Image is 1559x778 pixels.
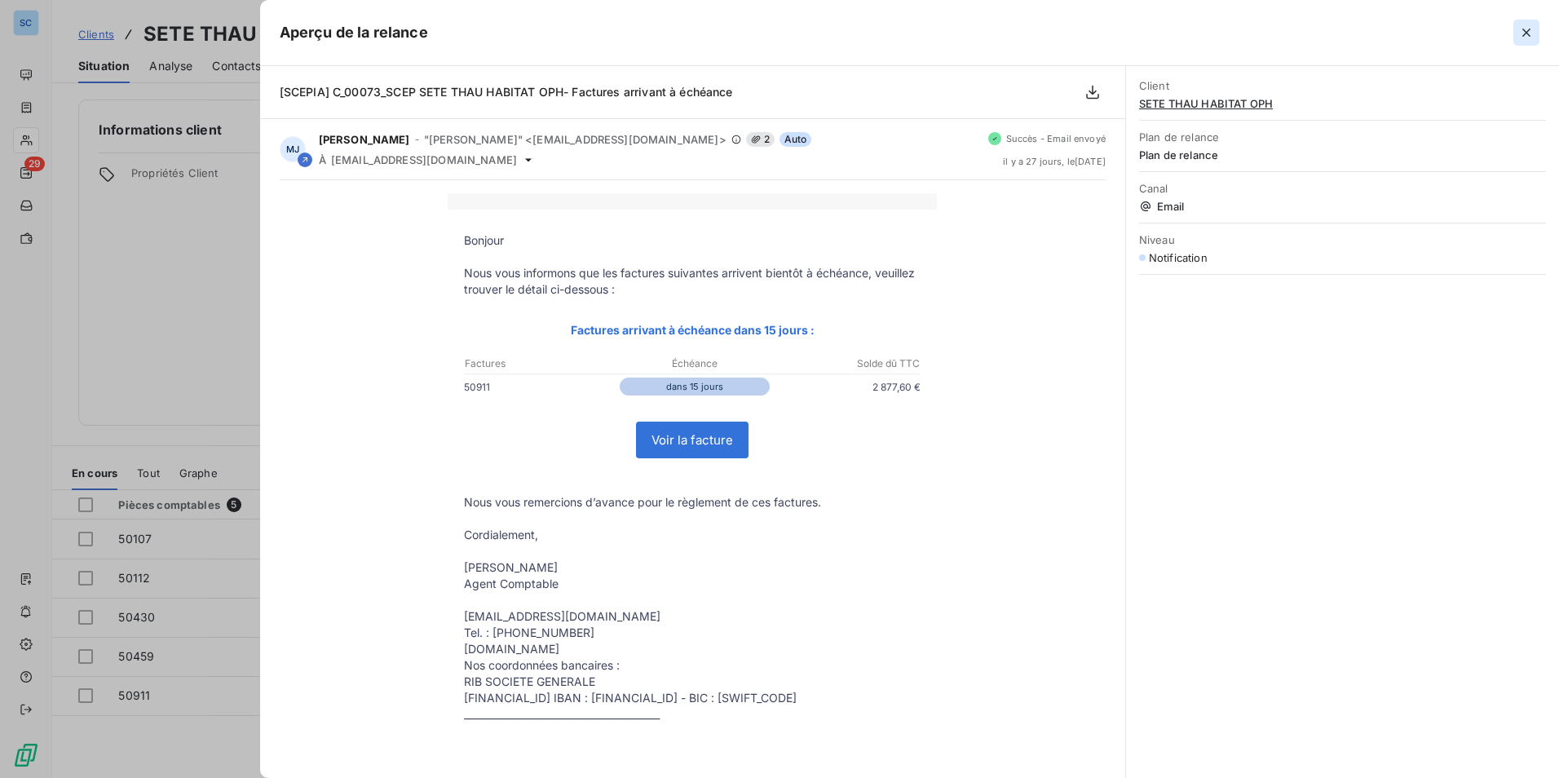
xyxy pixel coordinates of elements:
span: 2 [746,132,775,147]
span: Plan de relance [1139,148,1546,161]
p: Nous vous remercions d’avance pour le règlement de ces factures. [464,494,921,511]
p: Agent Comptable [464,576,921,592]
p: Nos coordonnées bancaires : [464,657,921,674]
span: il y a 27 jours , le [DATE] [1003,157,1106,166]
span: Canal [1139,182,1546,195]
p: Factures arrivant à échéance dans 15 jours : [464,320,921,339]
p: ________________________________________ [464,706,921,723]
p: Factures [465,356,618,371]
span: Auto [779,132,812,147]
a: Voir la facture [637,422,748,458]
span: - [415,135,419,144]
p: [PERSON_NAME] [464,559,921,576]
span: Plan de relance [1139,130,1546,144]
span: Succès - Email envoyé [1006,134,1106,144]
p: [EMAIL_ADDRESS][DOMAIN_NAME] [464,608,921,625]
span: Notification [1149,251,1208,264]
p: 2 877,60 € [770,378,921,396]
span: [SCEPIA] C_00073_SCEP SETE THAU HABITAT OPH- Factures arrivant à échéance [280,85,733,99]
p: dans 15 jours [620,378,771,396]
span: [PERSON_NAME] [319,133,410,146]
span: Client [1139,79,1546,92]
p: 50911 [464,378,619,396]
p: Échéance [621,356,770,371]
p: Nous vous informons que les factures suivantes arrivent bientôt à échéance, veuillez trouver le d... [464,265,921,298]
p: [FINANCIAL_ID] IBAN : [FINANCIAL_ID] - BIC : [SWIFT_CODE] [464,690,921,706]
span: SETE THAU HABITAT OPH [1139,97,1546,110]
span: "[PERSON_NAME]" <[EMAIL_ADDRESS][DOMAIN_NAME]> [424,133,727,146]
span: À [319,153,326,166]
p: Bonjour [464,232,921,249]
span: Niveau [1139,233,1546,246]
iframe: Intercom live chat [1504,723,1543,762]
p: [DOMAIN_NAME] [464,641,921,657]
p: RIB SOCIETE GENERALE [464,674,921,690]
p: Cordialement, [464,527,921,543]
span: [EMAIL_ADDRESS][DOMAIN_NAME] [331,153,517,166]
p: Solde dû TTC [771,356,920,371]
div: MJ [280,136,306,162]
h5: Aperçu de la relance [280,21,428,44]
p: Tel. : [PHONE_NUMBER] [464,625,921,641]
span: Email [1139,200,1546,213]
